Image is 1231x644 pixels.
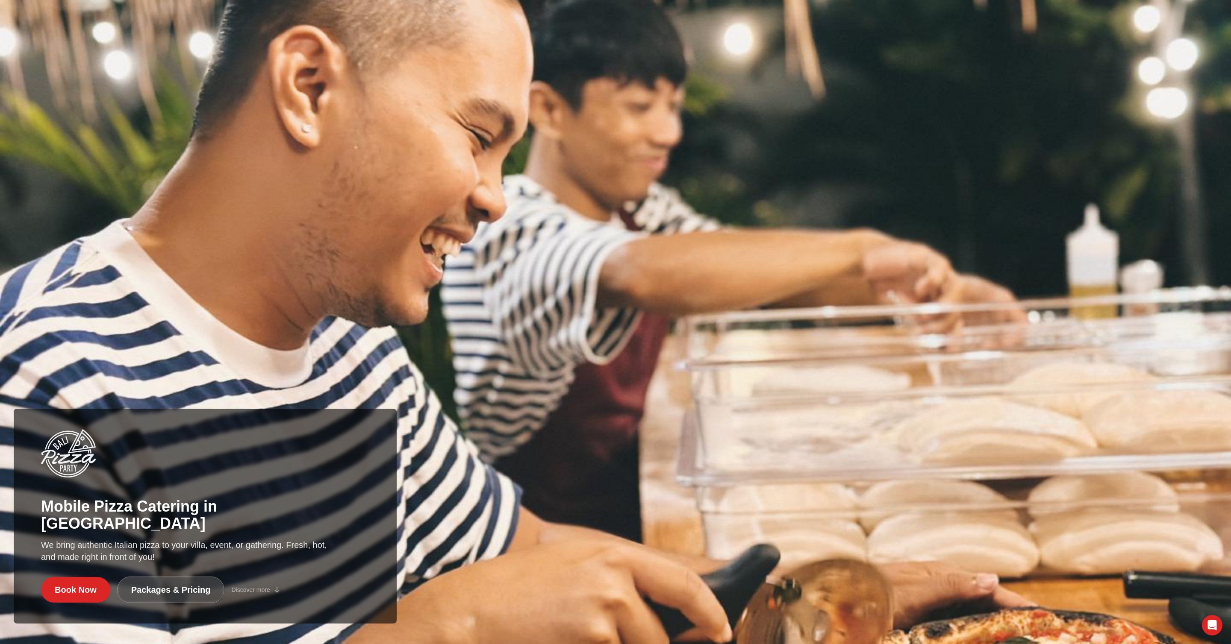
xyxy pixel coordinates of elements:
[117,577,225,603] a: Packages & Pricing
[41,429,96,477] img: Bali Pizza Party Logo - Mobile Pizza Catering in Bali
[1202,615,1222,635] div: Open Intercom Messenger
[41,539,328,563] p: We bring authentic Italian pizza to your villa, event, or gathering. Fresh, hot, and made right i...
[41,498,369,532] h1: Mobile Pizza Catering in [GEOGRAPHIC_DATA]
[41,577,110,603] a: Book Now
[231,585,270,594] span: Discover more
